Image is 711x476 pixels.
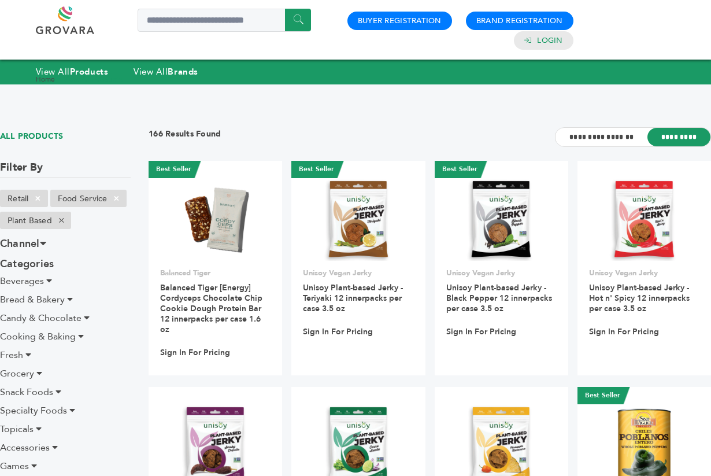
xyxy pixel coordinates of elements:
a: View All Products [63,75,123,84]
a: Unisoy Plant-based Jerky - Teriyaki 12 innerpacks per case 3.5 oz [303,282,403,314]
a: Unisoy Plant-based Jerky - Black Pepper 12 innerpacks per case 3.5 oz [446,282,552,314]
span: × [107,191,126,205]
img: Unisoy Plant-based Jerky - Teriyaki 12 innerpacks per case 3.5 oz [317,177,401,261]
img: Unisoy Plant-based Jerky - Hot n' Spicy 12 innerpacks per case 3.5 oz [602,177,686,261]
a: Balanced Tiger [Energy] Cordyceps Chocolate Chip Cookie Dough Protein Bar 12 innerpacks per case ... [160,282,262,335]
a: Sign In For Pricing [303,327,373,337]
li: Food Service [50,190,127,207]
input: Search a product or brand... [138,9,311,32]
p: Unisoy Vegan Jerky [589,268,699,278]
h3: 166 Results Found [149,128,221,146]
a: Home [36,75,55,84]
a: Sign In For Pricing [589,327,659,337]
a: Login [537,35,562,46]
img: Unisoy Plant-based Jerky - Black Pepper 12 innerpacks per case 3.5 oz [460,177,543,261]
a: Buyer Registration [358,16,442,26]
p: Unisoy Vegan Jerky [303,268,413,278]
a: Brand Registration [476,16,563,26]
a: Unisoy Plant-based Jerky - Hot n' Spicy 12 innerpacks per case 3.5 oz [589,282,690,314]
p: Unisoy Vegan Jerky [446,268,557,278]
img: Balanced Tiger [Energy] Cordyceps Chocolate Chip Cookie Dough Protein Bar 12 innerpacks per case ... [173,177,257,261]
a: Sign In For Pricing [160,348,230,358]
p: Balanced Tiger [160,268,271,278]
a: Sign In For Pricing [446,327,516,337]
span: > [57,75,61,84]
span: × [28,191,47,205]
span: × [52,213,71,227]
